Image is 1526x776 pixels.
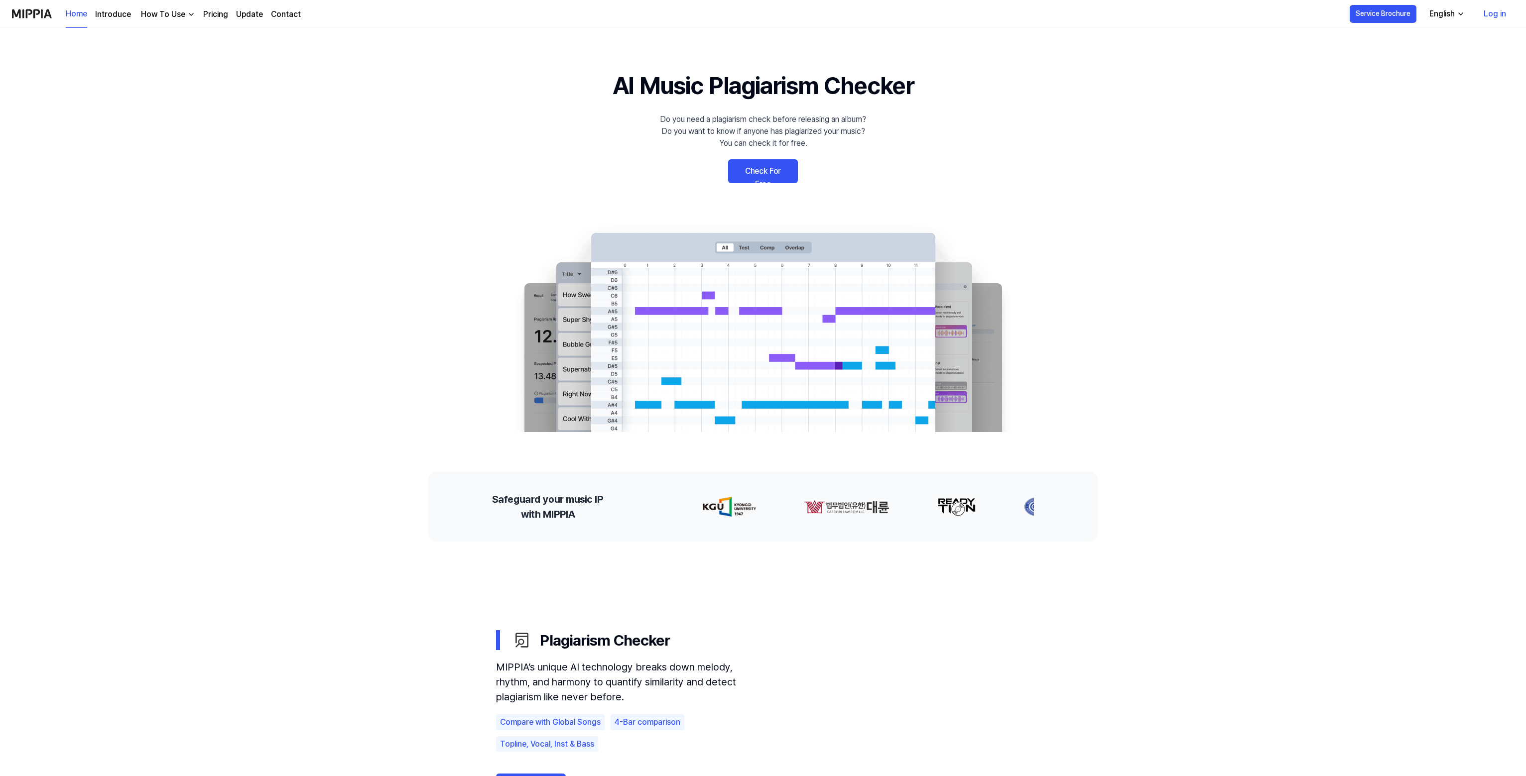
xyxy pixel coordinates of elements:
div: How To Use [139,8,187,20]
a: Pricing [203,8,228,20]
button: Service Brochure [1350,5,1416,23]
a: Home [66,0,87,28]
div: MIPPIA’s unique AI technology breaks down melody, rhythm, and harmony to quantify similarity and ... [496,660,765,704]
img: partner-logo-2 [908,497,947,517]
div: Do you need a plagiarism check before releasing an album? Do you want to know if anyone has plagi... [660,113,866,149]
img: partner-logo-3 [995,497,1026,517]
button: How To Use [139,8,195,20]
a: Contact [271,8,301,20]
div: English [1427,8,1457,20]
div: Compare with Global Songs [496,714,605,730]
h1: AI Music Plagiarism Checker [613,68,914,104]
a: Update [236,8,263,20]
div: 4-Bar comparison [611,714,684,730]
img: down [187,10,195,18]
div: Topline, Vocal, Inst & Bass [496,736,598,752]
a: Check For Free [728,159,798,183]
a: Introduce [95,8,131,20]
button: English [1421,4,1471,24]
h2: Safeguard your music IP with MIPPIA [492,492,603,522]
div: Plagiarism Checker [512,629,1030,652]
button: Plagiarism Checker [496,621,1030,660]
img: partner-logo-1 [775,497,861,517]
img: main Image [504,223,1022,432]
img: partner-logo-0 [674,497,727,517]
